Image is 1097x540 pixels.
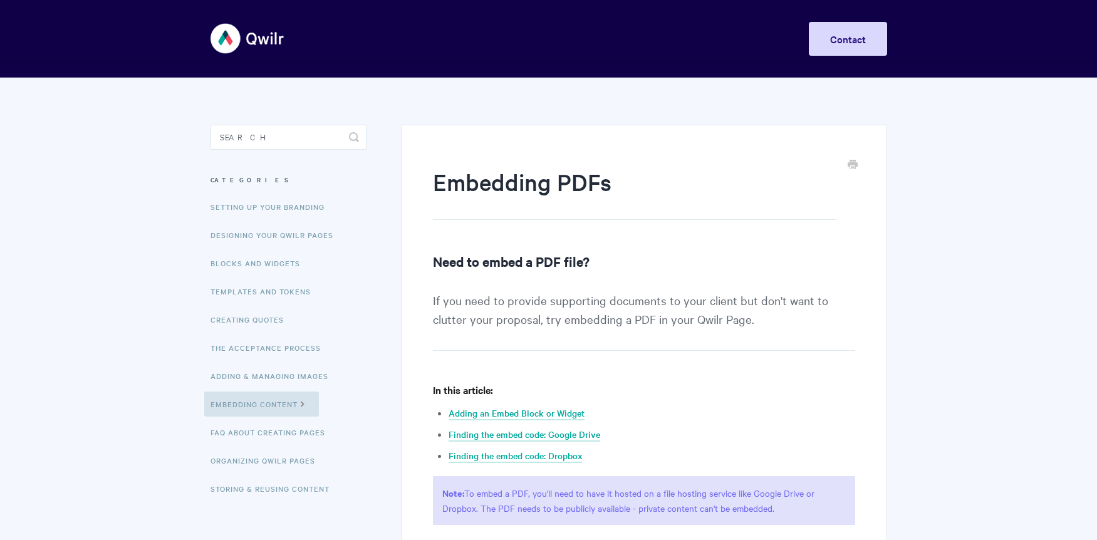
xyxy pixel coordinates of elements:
[204,392,319,417] a: Embedding Content
[433,166,836,220] h1: Embedding PDFs
[848,158,858,172] a: Print this Article
[433,251,855,271] h2: Need to embed a PDF file?
[211,194,334,219] a: Setting up your Branding
[211,448,325,473] a: Organizing Qwilr Pages
[211,169,367,191] h3: Categories
[442,486,464,499] strong: Note:
[809,22,887,56] a: Contact
[433,476,855,525] p: To embed a PDF, you'll need to have it hosted on a file hosting service like Google Drive or Drop...
[211,279,320,304] a: Templates and Tokens
[211,335,330,360] a: The Acceptance Process
[211,222,343,247] a: Designing Your Qwilr Pages
[449,449,582,463] a: Finding the embed code: Dropbox
[211,251,309,276] a: Blocks and Widgets
[211,15,285,62] img: Qwilr Help Center
[211,420,335,445] a: FAQ About Creating Pages
[211,363,338,388] a: Adding & Managing Images
[433,383,493,397] strong: In this article:
[211,476,339,501] a: Storing & Reusing Content
[449,407,585,420] a: Adding an Embed Block or Widget
[449,428,600,442] a: Finding the embed code: Google Drive
[211,125,367,150] input: Search
[433,291,855,351] p: If you need to provide supporting documents to your client but don't want to clutter your proposa...
[211,307,293,332] a: Creating Quotes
